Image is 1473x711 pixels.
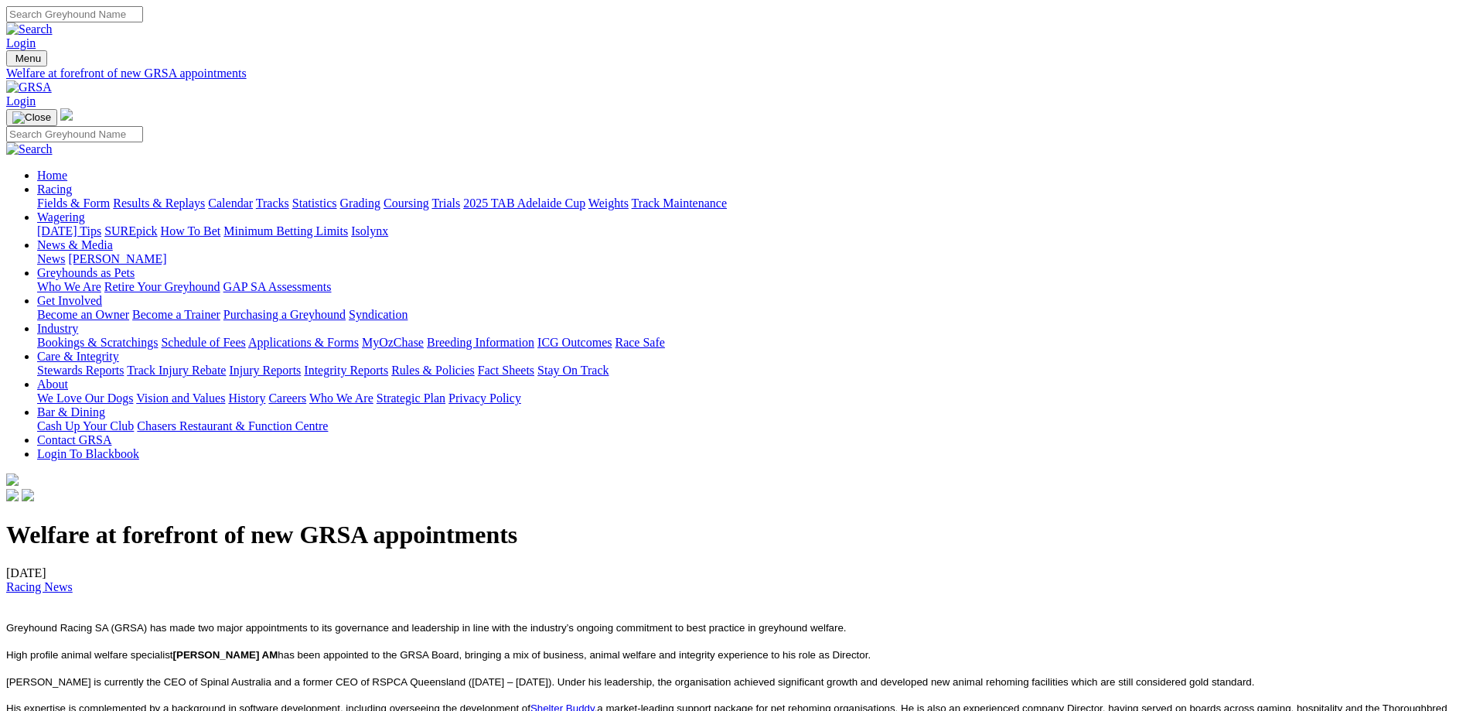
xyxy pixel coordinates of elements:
[448,391,521,405] a: Privacy Policy
[37,266,135,279] a: Greyhounds as Pets
[632,197,727,210] a: Track Maintenance
[6,649,871,661] span: High profile animal welfare specialist has been appointed to the GRSA Board, bringing a mix of bu...
[6,473,19,486] img: logo-grsa-white.png
[391,364,475,377] a: Rules & Policies
[37,210,85,224] a: Wagering
[37,419,1467,433] div: Bar & Dining
[6,489,19,501] img: facebook.svg
[340,197,380,210] a: Grading
[12,111,51,124] img: Close
[384,197,429,210] a: Coursing
[37,405,105,419] a: Bar & Dining
[208,197,253,210] a: Calendar
[161,336,245,349] a: Schedule of Fees
[537,364,609,377] a: Stay On Track
[37,391,133,405] a: We Love Our Dogs
[229,364,301,377] a: Injury Reports
[537,336,612,349] a: ICG Outcomes
[6,6,143,22] input: Search
[256,197,289,210] a: Tracks
[37,169,67,182] a: Home
[37,378,68,391] a: About
[136,391,225,405] a: Vision and Values
[349,308,407,321] a: Syndication
[37,308,1467,322] div: Get Involved
[6,109,57,126] button: Toggle navigation
[463,197,585,210] a: 2025 TAB Adelaide Cup
[113,197,205,210] a: Results & Replays
[37,350,119,363] a: Care & Integrity
[15,53,41,64] span: Menu
[6,94,36,108] a: Login
[228,391,265,405] a: History
[362,336,424,349] a: MyOzChase
[6,126,143,142] input: Search
[37,447,139,460] a: Login To Blackbook
[37,364,1467,378] div: Care & Integrity
[6,50,47,67] button: Toggle navigation
[37,308,129,321] a: Become an Owner
[292,197,337,210] a: Statistics
[588,197,629,210] a: Weights
[6,67,1467,80] a: Welfare at forefront of new GRSA appointments
[104,280,220,293] a: Retire Your Greyhound
[223,280,332,293] a: GAP SA Assessments
[137,419,328,432] a: Chasers Restaurant & Function Centre
[309,391,373,405] a: Who We Are
[304,364,388,377] a: Integrity Reports
[37,238,113,251] a: News & Media
[104,224,157,238] a: SUREpick
[6,521,1467,549] h1: Welfare at forefront of new GRSA appointments
[37,224,1467,238] div: Wagering
[6,580,73,593] a: Racing News
[431,197,460,210] a: Trials
[161,224,221,238] a: How To Bet
[377,391,445,405] a: Strategic Plan
[22,489,34,501] img: twitter.svg
[37,336,1467,350] div: Industry
[173,649,278,661] b: [PERSON_NAME] AM
[615,336,664,349] a: Race Safe
[37,280,101,293] a: Who We Are
[37,252,65,265] a: News
[223,224,348,238] a: Minimum Betting Limits
[37,391,1467,405] div: About
[37,197,110,210] a: Fields & Form
[37,183,72,196] a: Racing
[37,252,1467,266] div: News & Media
[37,197,1467,210] div: Racing
[37,419,134,432] a: Cash Up Your Club
[223,308,346,321] a: Purchasing a Greyhound
[132,308,220,321] a: Become a Trainer
[248,336,359,349] a: Applications & Forms
[68,252,166,265] a: [PERSON_NAME]
[37,294,102,307] a: Get Involved
[37,224,101,238] a: [DATE] Tips
[37,322,78,335] a: Industry
[351,224,388,238] a: Isolynx
[6,80,52,94] img: GRSA
[268,391,306,405] a: Careers
[6,142,53,156] img: Search
[127,364,226,377] a: Track Injury Rebate
[37,280,1467,294] div: Greyhounds as Pets
[37,433,111,446] a: Contact GRSA
[37,364,124,377] a: Stewards Reports
[37,336,158,349] a: Bookings & Scratchings
[6,622,847,634] span: Greyhound Racing SA (GRSA) has made two major appointments to its governance and leadership in li...
[427,336,534,349] a: Breeding Information
[6,566,73,593] span: [DATE]
[6,22,53,36] img: Search
[478,364,534,377] a: Fact Sheets
[6,36,36,50] a: Login
[6,676,1254,688] span: [PERSON_NAME] is currently the CEO of Spinal Australia and a former CEO of RSPCA Queensland ([DAT...
[60,108,73,121] img: logo-grsa-white.png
